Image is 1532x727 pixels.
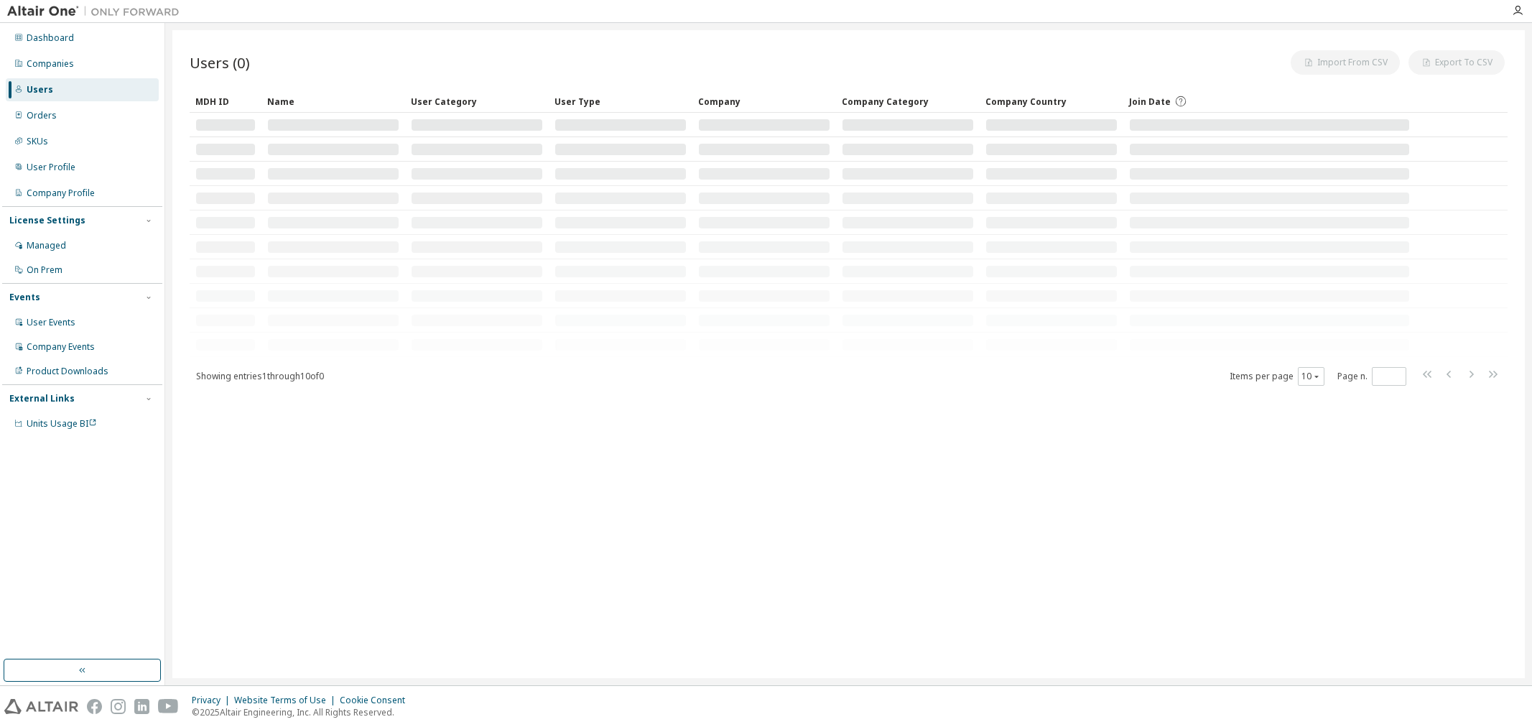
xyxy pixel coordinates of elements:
[1301,371,1321,382] button: 10
[195,90,256,113] div: MDH ID
[27,264,62,276] div: On Prem
[158,699,179,714] img: youtube.svg
[985,90,1118,113] div: Company Country
[1129,96,1171,108] span: Join Date
[340,695,414,706] div: Cookie Consent
[27,240,66,251] div: Managed
[1230,367,1324,386] span: Items per page
[27,136,48,147] div: SKUs
[1291,50,1400,75] button: Import From CSV
[192,706,414,718] p: © 2025 Altair Engineering, Inc. All Rights Reserved.
[234,695,340,706] div: Website Terms of Use
[4,699,78,714] img: altair_logo.svg
[27,341,95,353] div: Company Events
[27,317,75,328] div: User Events
[1174,95,1187,108] svg: Date when the user was first added or directly signed up. If the user was deleted and later re-ad...
[87,699,102,714] img: facebook.svg
[134,699,149,714] img: linkedin.svg
[842,90,974,113] div: Company Category
[27,187,95,199] div: Company Profile
[267,90,399,113] div: Name
[192,695,234,706] div: Privacy
[27,84,53,96] div: Users
[27,32,74,44] div: Dashboard
[190,52,250,73] span: Users (0)
[1408,50,1505,75] button: Export To CSV
[27,417,97,430] span: Units Usage BI
[9,393,75,404] div: External Links
[9,292,40,303] div: Events
[111,699,126,714] img: instagram.svg
[698,90,830,113] div: Company
[9,215,85,226] div: License Settings
[554,90,687,113] div: User Type
[27,366,108,377] div: Product Downloads
[27,110,57,121] div: Orders
[7,4,187,19] img: Altair One
[196,370,324,382] span: Showing entries 1 through 10 of 0
[27,162,75,173] div: User Profile
[1337,367,1406,386] span: Page n.
[411,90,543,113] div: User Category
[27,58,74,70] div: Companies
